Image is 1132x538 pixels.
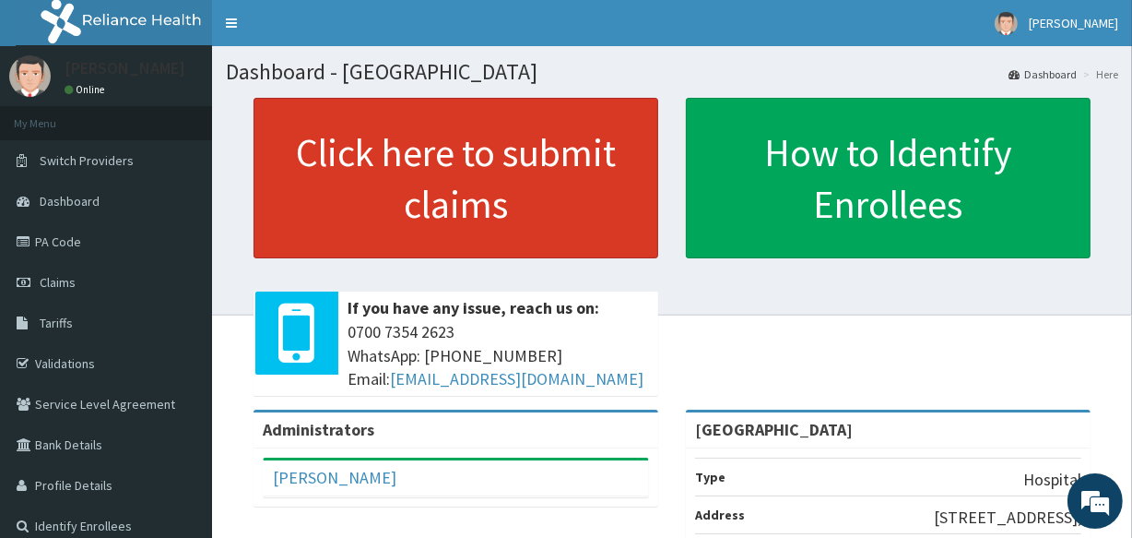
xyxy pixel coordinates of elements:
[348,320,649,391] span: 0700 7354 2623 WhatsApp: [PHONE_NUMBER] Email:
[302,9,347,54] div: Minimize live chat window
[40,193,100,209] span: Dashboard
[254,98,658,258] a: Click here to submit claims
[1079,66,1118,82] li: Here
[273,467,396,488] a: [PERSON_NAME]
[695,507,745,523] b: Address
[263,419,374,440] b: Administrators
[934,506,1081,530] p: [STREET_ADDRESS],
[1029,15,1118,31] span: [PERSON_NAME]
[1023,468,1081,492] p: Hospital
[686,98,1091,258] a: How to Identify Enrollees
[65,83,109,96] a: Online
[9,55,51,97] img: User Image
[995,12,1018,35] img: User Image
[9,350,351,414] textarea: Type your message and hit 'Enter'
[40,315,73,331] span: Tariffs
[65,60,185,77] p: [PERSON_NAME]
[40,152,134,169] span: Switch Providers
[107,155,254,341] span: We're online!
[390,368,643,389] a: [EMAIL_ADDRESS][DOMAIN_NAME]
[348,297,599,318] b: If you have any issue, reach us on:
[34,92,75,138] img: d_794563401_company_1708531726252_794563401
[40,274,76,291] span: Claims
[96,103,310,127] div: Chat with us now
[1008,66,1077,82] a: Dashboard
[226,60,1118,84] h1: Dashboard - [GEOGRAPHIC_DATA]
[695,469,725,485] b: Type
[695,419,853,440] strong: [GEOGRAPHIC_DATA]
